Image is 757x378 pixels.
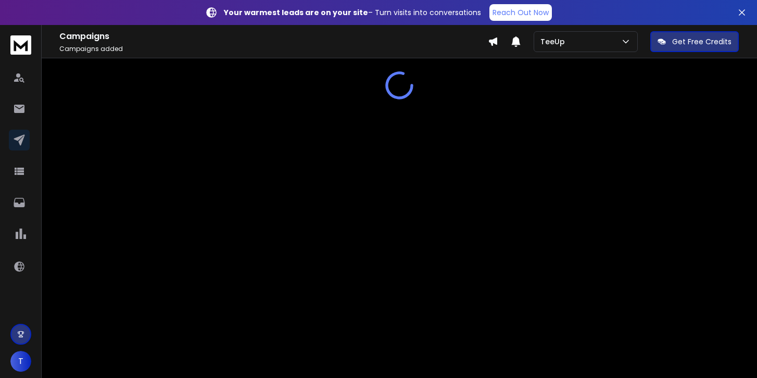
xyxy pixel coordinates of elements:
p: – Turn visits into conversations [224,7,481,18]
p: Campaigns added [59,45,488,53]
img: logo [10,35,31,55]
a: Reach Out Now [489,4,552,21]
p: Reach Out Now [493,7,549,18]
p: TeeUp [540,36,569,47]
h1: Campaigns [59,30,488,43]
p: Get Free Credits [672,36,731,47]
strong: Your warmest leads are on your site [224,7,368,18]
button: T [10,351,31,372]
button: Get Free Credits [650,31,739,52]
